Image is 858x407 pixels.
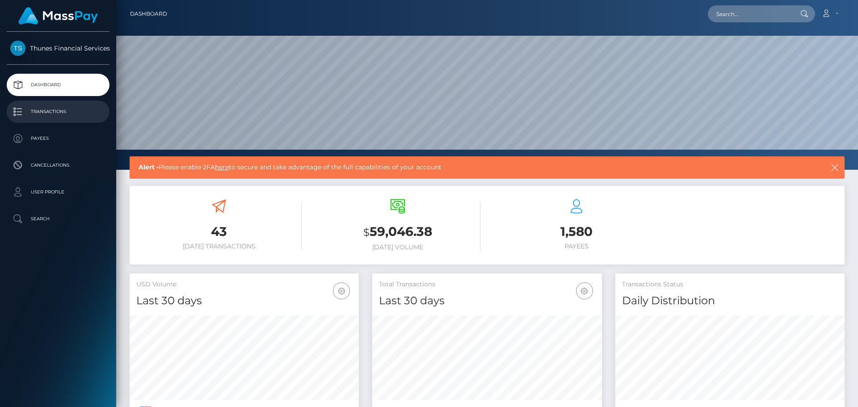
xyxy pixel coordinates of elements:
[708,5,792,22] input: Search...
[18,7,98,25] img: MassPay Logo
[136,293,352,309] h4: Last 30 days
[7,74,109,96] a: Dashboard
[7,101,109,123] a: Transactions
[315,223,480,241] h3: 59,046.38
[7,44,109,52] span: Thunes Financial Services
[363,226,370,239] small: $
[136,243,302,250] h6: [DATE] Transactions
[7,208,109,230] a: Search
[10,41,25,56] img: Thunes Financial Services
[136,280,352,289] h5: USD Volume
[215,163,229,171] a: here
[136,223,302,240] h3: 43
[315,243,480,251] h6: [DATE] Volume
[139,163,159,171] b: Alert -
[7,154,109,176] a: Cancellations
[7,127,109,150] a: Payees
[379,280,595,289] h5: Total Transactions
[10,105,106,118] p: Transactions
[10,132,106,145] p: Payees
[379,293,595,309] h4: Last 30 days
[130,4,167,23] a: Dashboard
[494,223,659,240] h3: 1,580
[622,280,838,289] h5: Transactions Status
[494,243,659,250] h6: Payees
[10,78,106,92] p: Dashboard
[10,159,106,172] p: Cancellations
[10,185,106,199] p: User Profile
[10,212,106,226] p: Search
[139,163,759,172] span: Please enable 2FA to secure and take advantage of the full capabilities of your account
[7,181,109,203] a: User Profile
[622,293,838,309] h4: Daily Distribution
